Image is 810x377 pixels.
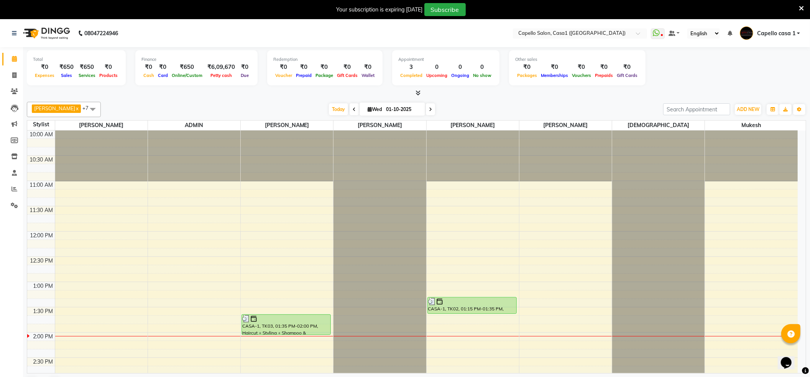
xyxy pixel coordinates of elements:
div: ₹0 [33,63,56,72]
div: Finance [141,56,251,63]
div: ₹6,09,670 [204,63,238,72]
button: ADD NEW [735,104,761,115]
div: ₹0 [156,63,170,72]
div: 3 [398,63,424,72]
span: [PERSON_NAME] [334,121,426,130]
b: 08047224946 [84,23,118,44]
div: ₹0 [615,63,639,72]
span: Gift Cards [615,73,639,78]
span: No show [471,73,493,78]
div: ₹0 [335,63,360,72]
span: Due [239,73,251,78]
div: ₹0 [360,63,376,72]
span: Card [156,73,170,78]
span: Products [97,73,120,78]
div: ₹0 [593,63,615,72]
div: Stylist [27,121,55,129]
span: Today [329,103,348,115]
div: ₹0 [141,63,156,72]
div: 2:00 PM [32,333,55,341]
div: ₹0 [539,63,570,72]
div: ₹650 [77,63,97,72]
div: 0 [471,63,493,72]
div: CASA-1, TK02, 01:15 PM-01:35 PM, Eyebrows (F),Upper Lips [428,297,516,313]
div: 1:00 PM [32,282,55,290]
input: 2025-10-01 [384,104,422,115]
span: Memberships [539,73,570,78]
div: ₹0 [515,63,539,72]
span: [PERSON_NAME] [241,121,333,130]
div: 0 [424,63,449,72]
span: Ongoing [449,73,471,78]
div: 2:30 PM [32,358,55,366]
div: 11:30 AM [28,206,55,214]
img: logo [20,23,72,44]
span: [PERSON_NAME] [55,121,148,130]
div: ₹0 [294,63,314,72]
img: Capello casa 1 [740,26,753,40]
span: Prepaids [593,73,615,78]
span: ADMIN [148,121,240,130]
div: 0 [449,63,471,72]
span: ADD NEW [737,106,759,112]
div: Other sales [515,56,639,63]
div: 10:30 AM [28,156,55,164]
div: 11:00 AM [28,181,55,189]
div: Redemption [273,56,376,63]
span: Expenses [33,73,56,78]
div: ₹650 [56,63,77,72]
input: Search Appointment [663,103,730,115]
div: ₹0 [570,63,593,72]
div: ₹0 [273,63,294,72]
span: Package [314,73,335,78]
span: [PERSON_NAME] [34,105,75,111]
span: Gift Cards [335,73,360,78]
span: Completed [398,73,424,78]
span: Wallet [360,73,376,78]
span: [PERSON_NAME] [519,121,612,130]
span: [PERSON_NAME] [427,121,519,130]
span: Voucher [273,73,294,78]
button: Subscribe [424,3,466,16]
span: Mukesh [705,121,798,130]
span: +7 [82,105,94,111]
span: [DEMOGRAPHIC_DATA] [612,121,705,130]
div: Appointment [398,56,493,63]
iframe: chat widget [778,346,802,369]
div: Your subscription is expiring [DATE] [337,6,423,14]
span: Online/Custom [170,73,204,78]
span: Sales [59,73,74,78]
span: Packages [515,73,539,78]
div: ₹0 [238,63,251,72]
span: Prepaid [294,73,314,78]
span: Wed [366,106,384,112]
span: Cash [141,73,156,78]
div: Total [33,56,120,63]
a: x [75,105,79,111]
span: Petty cash [209,73,234,78]
div: ₹650 [170,63,204,72]
span: Capello casa 1 [757,29,795,38]
div: CASA-1, TK03, 01:35 PM-02:00 PM, Haircut + Styling + Shampoo & Conditioner [242,315,330,335]
span: Services [77,73,97,78]
div: 12:30 PM [29,257,55,265]
div: 1:30 PM [32,307,55,315]
span: Vouchers [570,73,593,78]
div: 10:00 AM [28,131,55,139]
span: Upcoming [424,73,449,78]
div: ₹0 [97,63,120,72]
div: ₹0 [314,63,335,72]
div: 12:00 PM [29,232,55,240]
